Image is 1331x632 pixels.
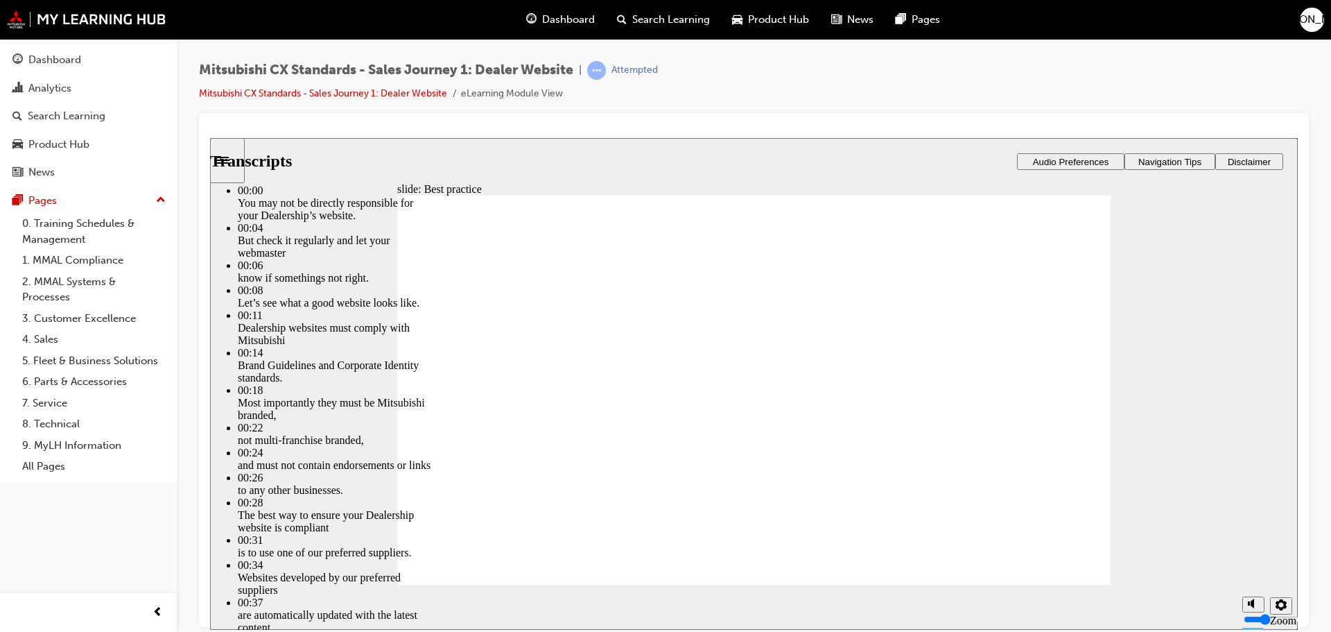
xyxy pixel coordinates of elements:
[17,213,171,250] a: 0. Training Schedules & Management
[721,6,820,34] a: car-iconProduct Hub
[6,188,171,214] button: Pages
[28,193,57,209] div: Pages
[28,164,55,180] div: News
[461,86,563,102] li: eLearning Module View
[6,76,171,101] a: Analytics
[17,456,171,477] a: All Pages
[17,435,171,456] a: 9. MyLH Information
[606,6,721,34] a: search-iconSearch Learning
[12,195,23,207] span: pages-icon
[515,6,606,34] a: guage-iconDashboard
[17,413,171,435] a: 8. Technical
[17,308,171,330] a: 3. Customer Excellence
[542,12,595,28] span: Dashboard
[885,6,951,34] a: pages-iconPages
[17,271,171,308] a: 2. MMAL Systems & Processes
[12,83,23,95] span: chart-icon
[579,62,582,78] span: |
[17,329,171,350] a: 4. Sales
[17,350,171,372] a: 5. Fleet & Business Solutions
[632,12,710,28] span: Search Learning
[6,103,171,129] a: Search Learning
[12,54,23,67] span: guage-icon
[7,10,166,28] img: mmal
[17,393,171,414] a: 7. Service
[831,11,842,28] span: news-icon
[12,166,23,179] span: news-icon
[28,137,89,153] div: Product Hub
[156,191,166,210] span: up-icon
[748,12,809,28] span: Product Hub
[199,62,573,78] span: Mitsubishi CX Standards - Sales Journey 1: Dealer Website
[6,132,171,157] a: Product Hub
[617,11,627,28] span: search-icon
[28,108,105,124] div: Search Learning
[12,139,23,151] span: car-icon
[6,160,171,185] a: News
[28,80,71,96] div: Analytics
[896,11,906,28] span: pages-icon
[28,471,222,496] div: are automatically updated with the latest content,
[732,11,742,28] span: car-icon
[153,604,163,622] span: prev-icon
[6,47,171,73] a: Dashboard
[611,64,658,77] div: Attempted
[1300,8,1324,32] button: [PERSON_NAME]
[12,110,22,123] span: search-icon
[17,371,171,393] a: 6. Parts & Accessories
[587,61,606,80] span: learningRecordVerb_ATTEMPT-icon
[847,12,873,28] span: News
[28,459,222,471] div: 00:37
[6,44,171,188] button: DashboardAnalyticsSearch LearningProduct HubNews
[28,52,81,68] div: Dashboard
[912,12,940,28] span: Pages
[17,250,171,271] a: 1. MMAL Compliance
[199,87,447,99] a: Mitsubishi CX Standards - Sales Journey 1: Dealer Website
[526,11,537,28] span: guage-icon
[820,6,885,34] a: news-iconNews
